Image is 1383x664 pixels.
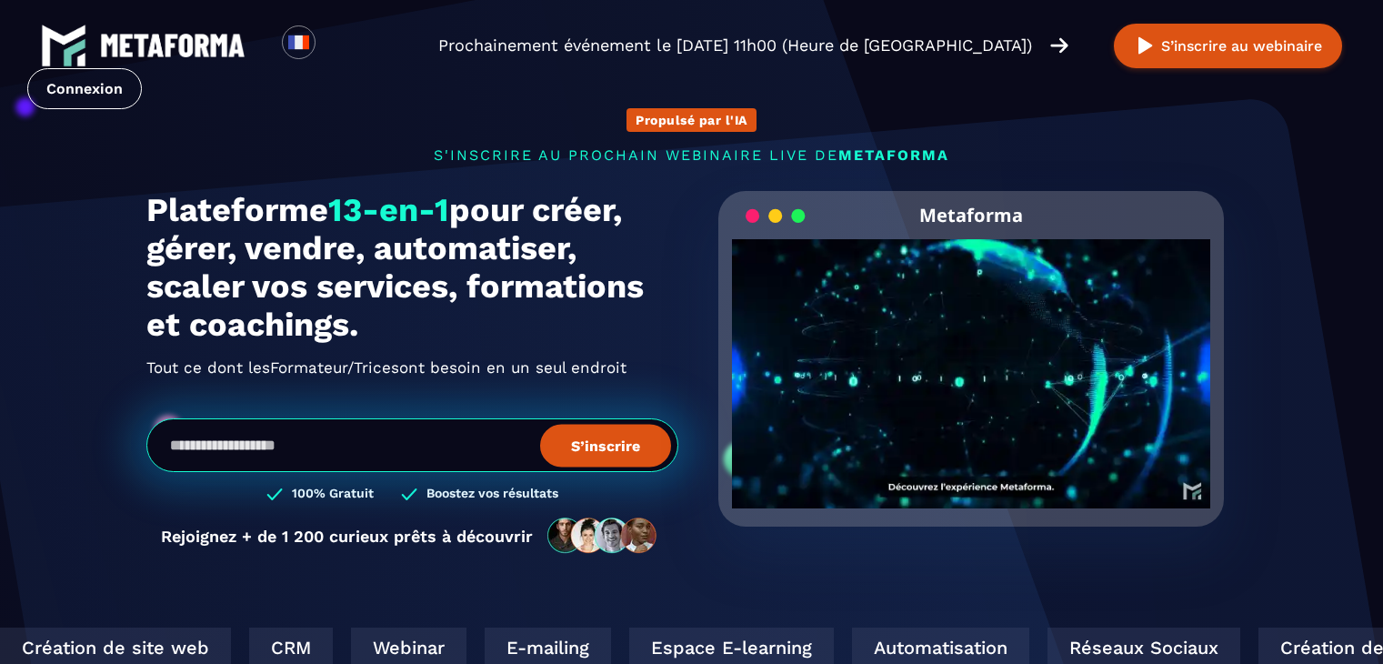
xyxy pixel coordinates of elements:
span: METAFORMA [838,146,949,164]
h2: Metaforma [919,191,1023,239]
p: s'inscrire au prochain webinaire live de [146,146,1238,164]
h3: 100% Gratuit [292,486,374,503]
span: Formateur/Trices [270,353,399,382]
h2: Tout ce dont les ont besoin en un seul endroit [146,353,678,382]
div: Search for option [316,25,360,65]
button: S’inscrire au webinaire [1114,24,1342,68]
img: checked [401,486,417,503]
img: arrow-right [1050,35,1068,55]
img: fr [287,31,310,54]
h1: Plateforme pour créer, gérer, vendre, automatiser, scaler vos services, formations et coachings. [146,191,678,344]
h3: Boostez vos résultats [426,486,558,503]
img: logo [41,23,86,68]
img: logo [100,34,246,57]
input: Search for option [331,35,345,56]
img: community-people [542,517,664,555]
span: 13-en-1 [328,191,449,229]
video: Your browser does not support the video tag. [732,239,1211,478]
img: play [1134,35,1157,57]
a: Connexion [27,68,142,109]
img: checked [266,486,283,503]
img: loading [746,207,806,225]
button: S’inscrire [540,424,671,467]
p: Rejoignez + de 1 200 curieux prêts à découvrir [161,527,533,546]
p: Prochainement événement le [DATE] 11h00 (Heure de [GEOGRAPHIC_DATA]) [438,33,1032,58]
